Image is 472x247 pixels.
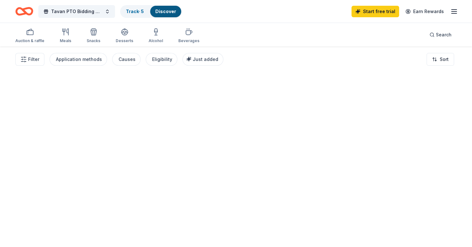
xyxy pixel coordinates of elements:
button: Search [424,28,457,41]
div: Application methods [56,56,102,63]
button: Tavan PTO Bidding Bonanza [38,5,115,18]
button: Causes [112,53,141,66]
div: Eligibility [152,56,172,63]
a: Track· 5 [126,9,144,14]
span: Search [436,31,452,39]
span: Tavan PTO Bidding Bonanza [51,8,102,15]
div: Snacks [87,38,100,43]
span: Just added [193,56,218,62]
button: Auction & raffle [15,26,44,47]
div: Meals [60,38,71,43]
div: Causes [119,56,135,63]
span: Filter [28,56,39,63]
button: Snacks [87,26,100,47]
button: Track· 5Discover [120,5,182,18]
div: Auction & raffle [15,38,44,43]
button: Alcohol [149,26,163,47]
a: Home [15,4,33,19]
a: Start free trial [352,6,399,17]
button: Sort [427,53,454,66]
div: Desserts [116,38,133,43]
div: Alcohol [149,38,163,43]
a: Discover [155,9,176,14]
span: Sort [440,56,449,63]
button: Desserts [116,26,133,47]
button: Beverages [178,26,199,47]
button: Meals [60,26,71,47]
button: Filter [15,53,44,66]
button: Application methods [50,53,107,66]
button: Just added [182,53,223,66]
div: Beverages [178,38,199,43]
button: Eligibility [146,53,177,66]
a: Earn Rewards [402,6,448,17]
